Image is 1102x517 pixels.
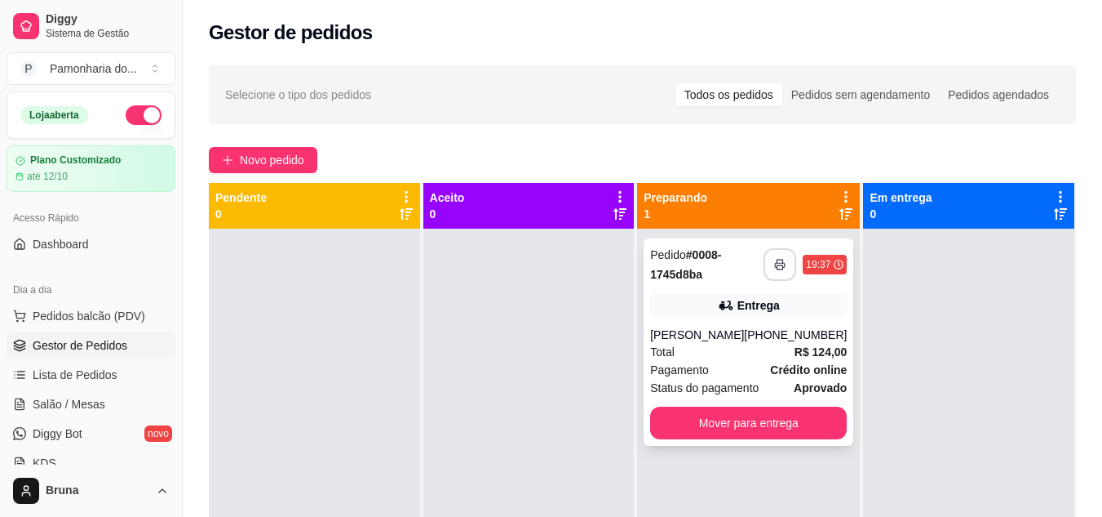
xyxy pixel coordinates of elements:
[650,407,847,439] button: Mover para entrega
[50,60,137,77] div: Pamonharia do ...
[126,105,162,125] button: Alterar Status
[794,345,848,359] strong: R$ 124,00
[46,12,169,27] span: Diggy
[644,189,707,206] p: Preparando
[7,303,175,329] button: Pedidos balcão (PDV)
[222,154,233,166] span: plus
[7,450,175,476] a: KDS
[650,361,709,379] span: Pagamento
[33,426,82,442] span: Diggy Bot
[7,205,175,231] div: Acesso Rápido
[7,332,175,359] a: Gestor de Pedidos
[215,189,267,206] p: Pendente
[737,297,780,314] div: Entrega
[33,308,145,324] span: Pedidos balcão (PDV)
[30,154,121,167] article: Plano Customizado
[770,363,847,377] strong: Crédito online
[27,170,68,183] article: até 12/10
[782,83,939,106] div: Pedidos sem agendamento
[33,236,89,252] span: Dashboard
[33,396,105,412] span: Salão / Mesas
[650,379,759,397] span: Status do pagamento
[7,362,175,388] a: Lista de Pedidos
[870,189,932,206] p: Em entrega
[7,277,175,303] div: Dia a dia
[675,83,782,106] div: Todos os pedidos
[7,421,175,447] a: Diggy Botnovo
[209,20,373,46] h2: Gestor de pedidos
[7,471,175,510] button: Bruna
[650,343,675,361] span: Total
[33,337,127,354] span: Gestor de Pedidos
[650,248,686,261] span: Pedido
[430,189,465,206] p: Aceito
[33,455,56,471] span: KDS
[794,381,847,394] strong: aprovado
[650,327,744,343] div: [PERSON_NAME]
[870,206,932,222] p: 0
[20,106,88,124] div: Loja aberta
[430,206,465,222] p: 0
[7,391,175,417] a: Salão / Mesas
[744,327,847,343] div: [PHONE_NUMBER]
[806,258,830,271] div: 19:37
[46,27,169,40] span: Sistema de Gestão
[46,484,149,498] span: Bruna
[225,86,371,104] span: Selecione o tipo dos pedidos
[7,52,175,85] button: Select a team
[939,83,1058,106] div: Pedidos agendados
[240,151,304,169] span: Novo pedido
[33,367,117,383] span: Lista de Pedidos
[650,248,721,281] strong: # 0008-1745d8ba
[7,7,175,46] a: DiggySistema de Gestão
[7,145,175,192] a: Plano Customizadoaté 12/10
[209,147,317,173] button: Novo pedido
[644,206,707,222] p: 1
[215,206,267,222] p: 0
[20,60,37,77] span: P
[7,231,175,257] a: Dashboard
